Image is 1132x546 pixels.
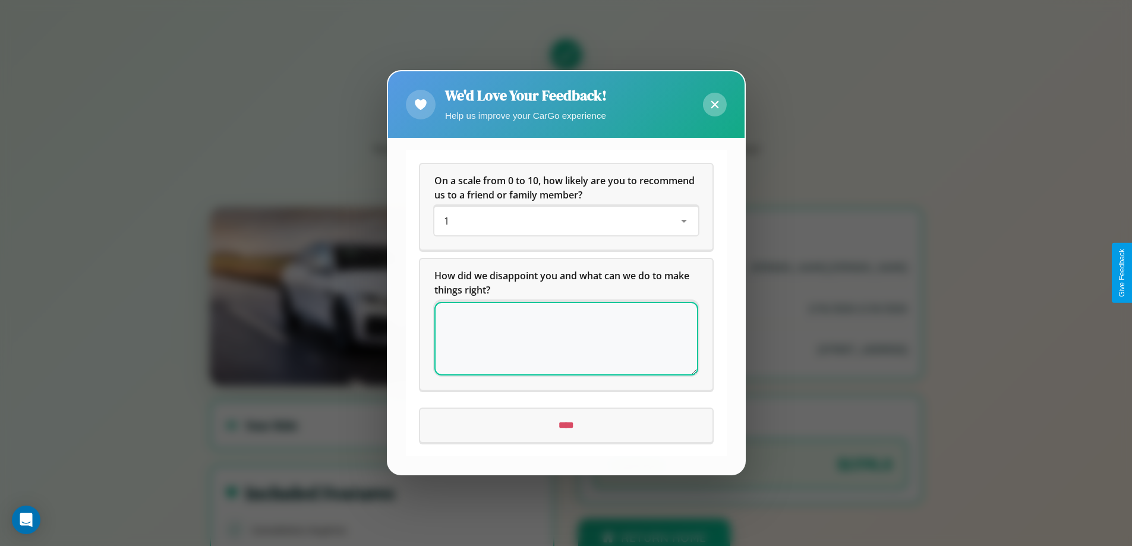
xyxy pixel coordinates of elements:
span: On a scale from 0 to 10, how likely are you to recommend us to a friend or family member? [434,175,697,202]
h5: On a scale from 0 to 10, how likely are you to recommend us to a friend or family member? [434,174,698,203]
h2: We'd Love Your Feedback! [445,86,607,105]
span: 1 [444,215,449,228]
p: Help us improve your CarGo experience [445,108,607,124]
div: Give Feedback [1118,249,1126,297]
div: On a scale from 0 to 10, how likely are you to recommend us to a friend or family member? [420,165,712,250]
div: Open Intercom Messenger [12,506,40,534]
span: How did we disappoint you and what can we do to make things right? [434,270,692,297]
div: On a scale from 0 to 10, how likely are you to recommend us to a friend or family member? [434,207,698,236]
